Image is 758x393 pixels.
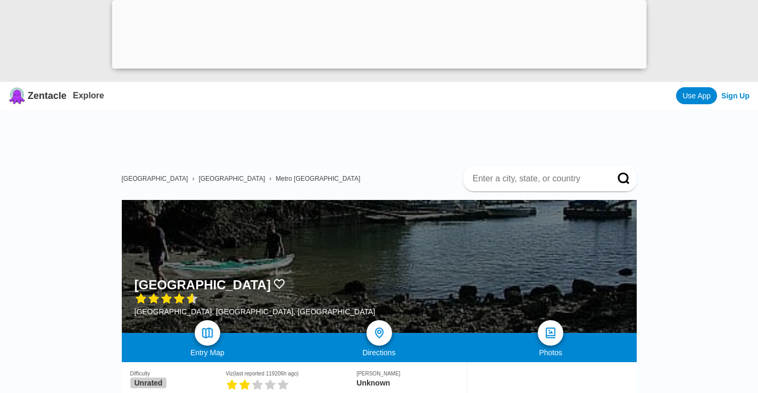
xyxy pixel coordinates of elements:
div: Photos [465,348,637,357]
div: [PERSON_NAME] [356,371,458,377]
a: [GEOGRAPHIC_DATA] [122,175,188,182]
a: map [195,320,220,346]
img: map [201,327,214,339]
h1: [GEOGRAPHIC_DATA] [135,278,271,292]
a: photos [538,320,563,346]
a: [GEOGRAPHIC_DATA] [198,175,265,182]
span: Unrated [130,378,167,388]
img: Zentacle logo [9,87,26,104]
img: directions [373,327,386,339]
span: Zentacle [28,90,66,102]
span: › [192,175,194,182]
div: Unknown [356,379,458,387]
div: Viz (last reported 119206h ago) [226,371,356,377]
div: Directions [293,348,465,357]
a: Metro [GEOGRAPHIC_DATA] [276,175,360,182]
a: Sign Up [721,91,749,100]
input: Enter a city, state, or country [472,173,603,184]
a: Use App [676,87,717,104]
div: Difficulty [130,371,226,377]
div: [GEOGRAPHIC_DATA], [GEOGRAPHIC_DATA], [GEOGRAPHIC_DATA] [135,307,376,316]
a: Explore [73,91,104,100]
a: Zentacle logoZentacle [9,87,66,104]
div: Entry Map [122,348,294,357]
iframe: Advertisement [130,110,637,157]
span: › [269,175,271,182]
img: photos [544,327,557,339]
